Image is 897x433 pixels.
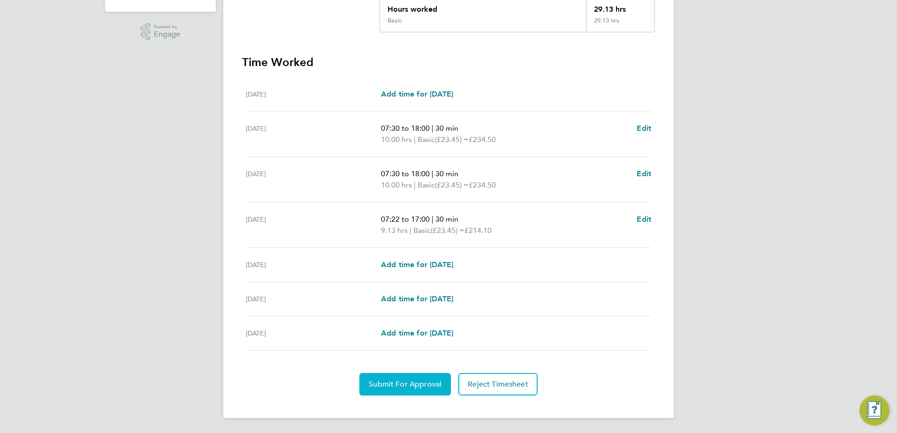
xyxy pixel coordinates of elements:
[246,214,381,236] div: [DATE]
[246,328,381,339] div: [DATE]
[242,55,655,70] h3: Time Worked
[246,293,381,305] div: [DATE]
[410,226,411,235] span: |
[369,380,441,389] span: Submit For Approval
[388,17,402,24] div: Basic
[637,168,651,179] a: Edit
[413,225,431,236] span: Basic
[359,373,451,396] button: Submit For Approval
[637,215,651,224] span: Edit
[381,169,430,178] span: 07:30 to 18:00
[414,180,416,189] span: |
[381,124,430,133] span: 07:30 to 18:00
[414,135,416,144] span: |
[381,294,453,303] span: Add time for [DATE]
[141,23,181,41] a: Powered byEngage
[435,180,469,189] span: (£23.45) =
[469,135,496,144] span: £234.50
[418,179,435,191] span: Basic
[381,89,453,100] a: Add time for [DATE]
[469,180,496,189] span: £234.50
[381,293,453,305] a: Add time for [DATE]
[246,89,381,100] div: [DATE]
[637,124,651,133] span: Edit
[381,90,453,98] span: Add time for [DATE]
[464,226,492,235] span: £214.10
[154,30,180,38] span: Engage
[432,215,433,224] span: |
[246,123,381,145] div: [DATE]
[435,135,469,144] span: (£23.45) =
[154,23,180,31] span: Powered by
[418,134,435,145] span: Basic
[458,373,538,396] button: Reject Timesheet
[637,169,651,178] span: Edit
[246,259,381,270] div: [DATE]
[381,135,412,144] span: 10.00 hrs
[381,215,430,224] span: 07:22 to 17:00
[435,169,458,178] span: 30 min
[586,17,654,32] div: 29.13 hrs
[381,259,453,270] a: Add time for [DATE]
[381,226,408,235] span: 9.13 hrs
[246,168,381,191] div: [DATE]
[637,214,651,225] a: Edit
[435,124,458,133] span: 30 min
[381,328,453,339] a: Add time for [DATE]
[435,215,458,224] span: 30 min
[431,226,464,235] span: (£23.45) =
[468,380,528,389] span: Reject Timesheet
[637,123,651,134] a: Edit
[381,180,412,189] span: 10.00 hrs
[381,260,453,269] span: Add time for [DATE]
[432,124,433,133] span: |
[381,328,453,337] span: Add time for [DATE]
[432,169,433,178] span: |
[859,396,889,426] button: Engage Resource Center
